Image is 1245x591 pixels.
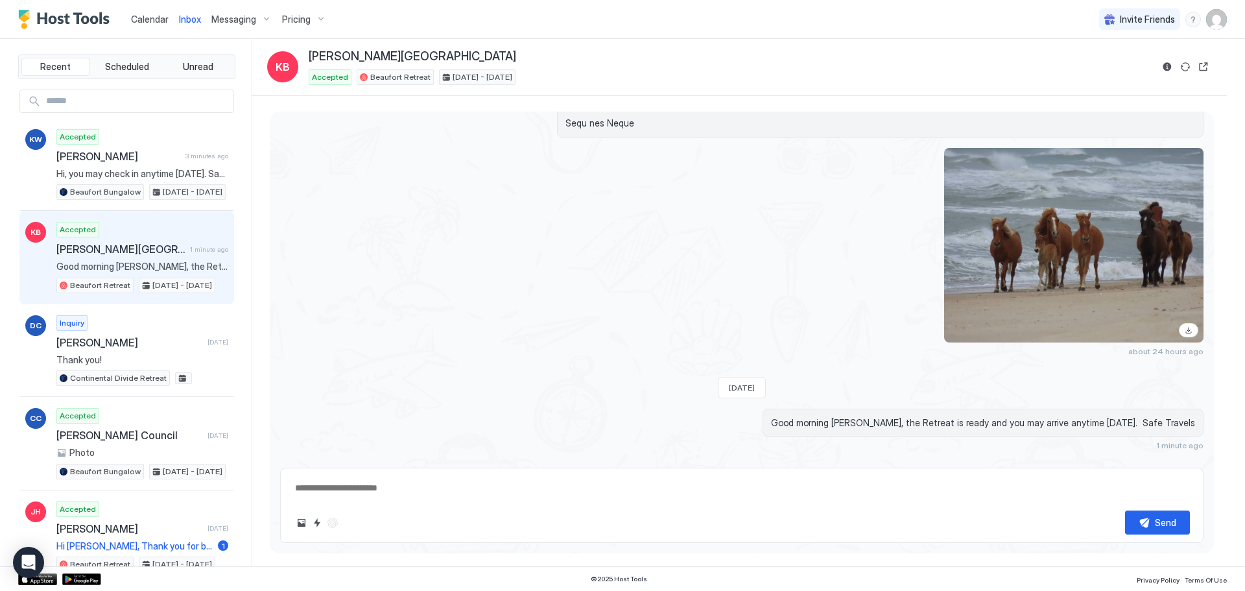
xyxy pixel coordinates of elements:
[13,547,44,578] div: Open Intercom Messenger
[152,559,212,570] span: [DATE] - [DATE]
[60,410,96,422] span: Accepted
[29,134,42,145] span: KW
[56,261,228,272] span: Good morning [PERSON_NAME], the Retreat is ready and you may arrive anytime [DATE]. Safe Travels
[185,152,228,160] span: 3 minutes ago
[62,573,101,585] a: Google Play Store
[56,150,180,163] span: [PERSON_NAME]
[60,503,96,515] span: Accepted
[70,372,167,384] span: Continental Divide Retreat
[56,429,202,442] span: [PERSON_NAME] Council
[312,71,348,83] span: Accepted
[1185,572,1227,586] a: Terms Of Use
[591,575,647,583] span: © 2025 Host Tools
[453,71,512,83] span: [DATE] - [DATE]
[179,12,201,26] a: Inbox
[309,515,325,531] button: Quick reply
[56,354,228,366] span: Thank you!
[1125,511,1190,535] button: Send
[1156,440,1203,450] span: 1 minute ago
[179,14,201,25] span: Inbox
[1128,346,1203,356] span: about 24 hours ago
[93,58,161,76] button: Scheduled
[56,168,228,180] span: Hi, you may check in anytime [DATE]. Safe Travels.
[56,522,202,535] span: [PERSON_NAME]
[771,417,1195,429] span: Good morning [PERSON_NAME], the Retreat is ready and you may arrive anytime [DATE]. Safe Travels
[21,58,90,76] button: Recent
[56,540,213,552] span: Hi [PERSON_NAME], Thank you for being such a great guest and leaving our home as if it were yours...
[183,61,213,73] span: Unread
[1178,59,1193,75] button: Sync reservation
[18,10,115,29] a: Host Tools Logo
[207,431,228,440] span: [DATE]
[1137,576,1180,584] span: Privacy Policy
[70,559,130,570] span: Beaufort Retreat
[294,515,309,531] button: Upload image
[56,243,185,256] span: [PERSON_NAME][GEOGRAPHIC_DATA]
[30,506,41,518] span: JH
[190,245,228,254] span: 1 minute ago
[70,466,141,477] span: Beaufort Bungalow
[309,49,516,64] span: [PERSON_NAME][GEOGRAPHIC_DATA]
[40,61,71,73] span: Recent
[1159,59,1175,75] button: Reservation information
[1196,59,1211,75] button: Open reservation
[276,59,290,75] span: KB
[18,54,235,79] div: tab-group
[70,186,141,198] span: Beaufort Bungalow
[60,224,96,235] span: Accepted
[105,61,149,73] span: Scheduled
[222,541,225,551] span: 1
[1155,516,1176,529] div: Send
[18,573,57,585] a: App Store
[370,71,431,83] span: Beaufort Retreat
[30,413,41,424] span: CC
[1185,576,1227,584] span: Terms Of Use
[282,14,311,25] span: Pricing
[1206,9,1227,30] div: User profile
[131,12,169,26] a: Calendar
[211,14,256,25] span: Messaging
[1185,12,1201,27] div: menu
[1179,323,1198,337] a: Download
[70,280,130,291] span: Beaufort Retreat
[207,524,228,533] span: [DATE]
[60,131,96,143] span: Accepted
[207,338,228,346] span: [DATE]
[163,466,222,477] span: [DATE] - [DATE]
[163,186,222,198] span: [DATE] - [DATE]
[729,383,755,392] span: [DATE]
[60,317,84,329] span: Inquiry
[41,90,233,112] input: Input Field
[69,447,95,459] span: Photo
[30,320,41,332] span: DC
[30,226,41,238] span: KB
[131,14,169,25] span: Calendar
[152,280,212,291] span: [DATE] - [DATE]
[1137,572,1180,586] a: Privacy Policy
[1120,14,1175,25] span: Invite Friends
[56,336,202,349] span: [PERSON_NAME]
[163,58,232,76] button: Unread
[944,148,1203,343] div: View image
